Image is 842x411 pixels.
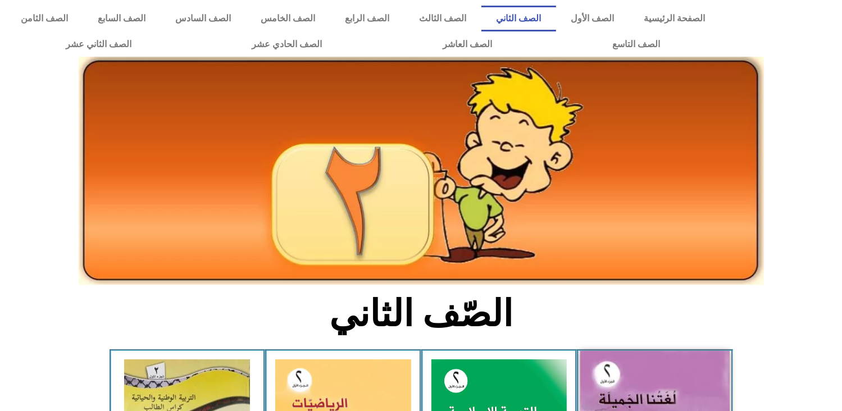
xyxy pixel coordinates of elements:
a: الصف الحادي عشر [192,31,382,57]
a: الصف التاسع [552,31,720,57]
h2: الصّف الثاني [235,292,607,336]
a: الصف الرابع [330,6,404,31]
a: الصف الثاني عشر [6,31,192,57]
a: الصف السابع [83,6,160,31]
a: الصف الأول [556,6,629,31]
a: الصفحة الرئيسية [629,6,720,31]
a: الصف الثامن [6,6,83,31]
a: الصف الثاني [481,6,556,31]
a: الصف السادس [160,6,245,31]
a: الصف الخامس [245,6,330,31]
a: الصف الثالث [404,6,481,31]
a: الصف العاشر [383,31,552,57]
